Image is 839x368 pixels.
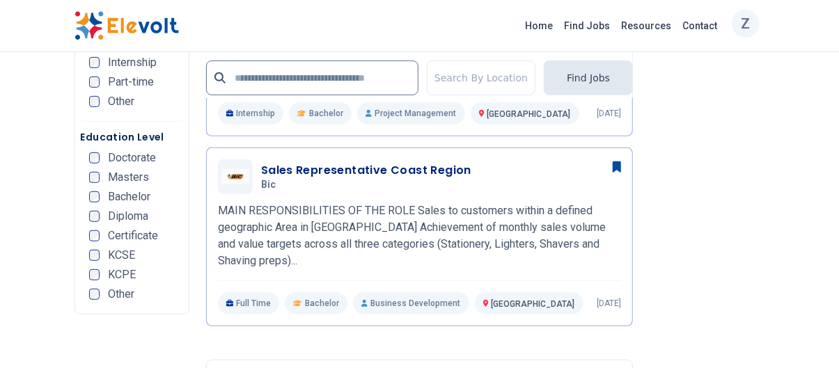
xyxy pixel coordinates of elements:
span: [GEOGRAPHIC_DATA] [492,299,575,309]
span: Certificate [108,230,158,241]
input: Other [89,96,100,107]
span: KCSE [108,250,135,261]
input: Certificate [89,230,100,241]
input: Diploma [89,211,100,222]
p: Z [741,6,750,41]
span: Part-time [108,77,154,88]
span: Bachelor [108,191,150,202]
img: Elevolt [75,11,179,40]
a: Find Jobs [559,15,616,37]
a: Resources [616,15,677,37]
img: Bic [221,169,249,185]
button: Find Jobs [544,61,633,95]
span: Bic [261,179,276,191]
input: KCPE [89,269,100,280]
span: Internship [108,57,157,68]
p: Business Development [353,292,469,314]
h3: Sales Representative Coast Region [261,162,471,179]
input: Bachelor [89,191,100,202]
p: [DATE] [597,108,621,119]
input: Internship [89,57,100,68]
input: KCSE [89,250,100,261]
input: Masters [89,172,100,183]
a: BicSales Representative Coast RegionBicMAIN RESPONSIBILITIES OF THE ROLE Sales to customers withi... [218,159,621,314]
a: Home [520,15,559,37]
span: Doctorate [108,152,156,163]
span: Diploma [108,211,148,222]
span: Bachelor [309,108,343,119]
input: Other [89,289,100,300]
input: Doctorate [89,152,100,163]
p: Full Time [218,292,280,314]
span: [GEOGRAPHIC_DATA] [487,109,571,119]
iframe: Chat Widget [769,301,839,368]
input: Part-time [89,77,100,88]
button: Z [732,10,760,38]
span: Other [108,96,134,107]
span: KCPE [108,269,136,280]
h5: Education Level [81,130,183,144]
span: Other [108,289,134,300]
p: MAIN RESPONSIBILITIES OF THE ROLE Sales to customers within a defined geographic Area in [GEOGRAP... [218,202,621,269]
span: Masters [108,172,149,183]
p: [DATE] [597,298,621,309]
span: Bachelor [305,298,339,309]
a: Contact [677,15,723,37]
p: Project Management [357,102,464,125]
p: Internship [218,102,284,125]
